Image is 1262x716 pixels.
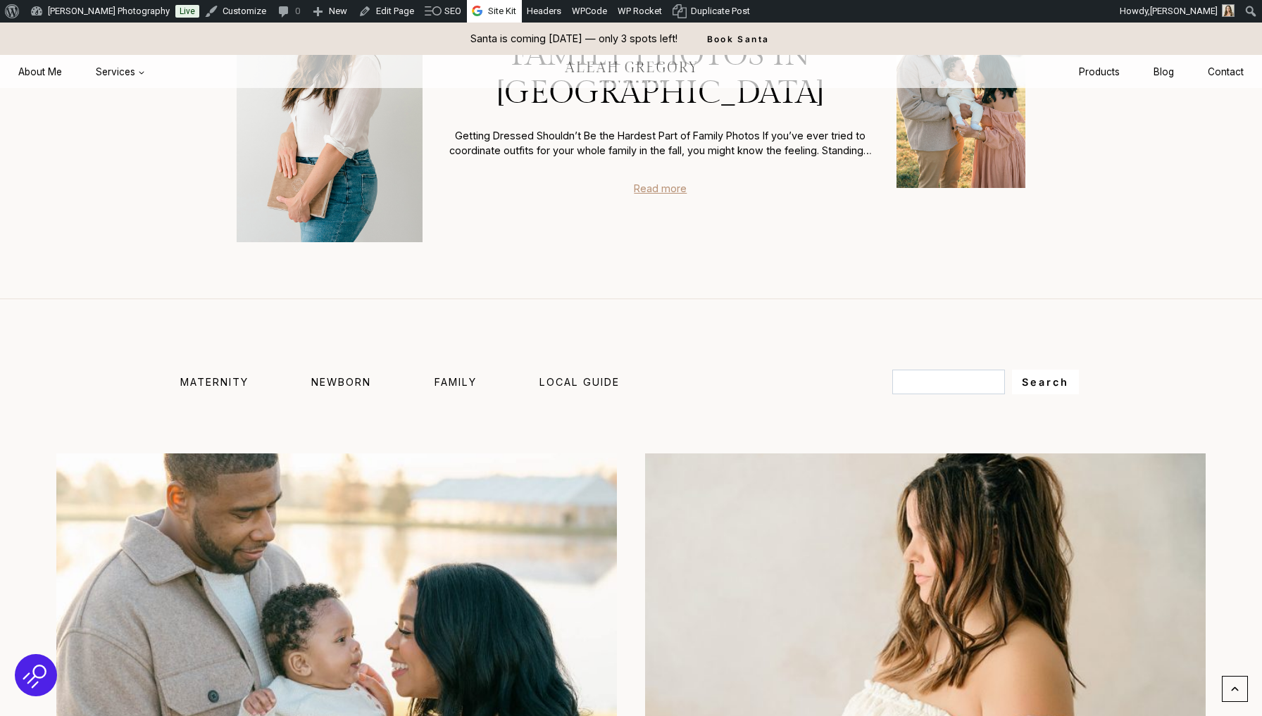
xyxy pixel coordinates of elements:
a: Scroll to top [1222,676,1248,702]
a: Newborn [311,375,371,390]
nav: Sidebar Categories [180,375,620,390]
nav: Secondary [1062,59,1261,85]
a: Contact [1191,59,1261,85]
a: About Me [1,59,79,85]
span: Family [435,376,477,388]
button: Child menu of Services [79,59,162,85]
button: Search [1012,370,1079,394]
span: [PERSON_NAME] [1150,6,1218,16]
a: Blog [1137,59,1191,85]
p: Getting Dressed Shouldn’t Be the Hardest Part of Family Photos If you’ve ever tried to coordinate... [445,128,876,158]
nav: Primary [1,59,162,85]
a: Family [435,375,477,390]
a: Book Santa [685,23,792,55]
span: Site Kit [488,6,516,16]
a: Maternity [180,375,249,390]
span: Local Guide [539,376,620,388]
span: Maternity [180,376,249,388]
a: Products [1062,59,1137,85]
p: Santa is coming [DATE] — only 3 spots left! [470,31,677,46]
a: Local Guide [539,375,620,390]
a: Read more [634,181,687,196]
img: aleah gregory logo [546,56,716,87]
span: Newborn [311,376,371,388]
a: Live [175,5,199,18]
